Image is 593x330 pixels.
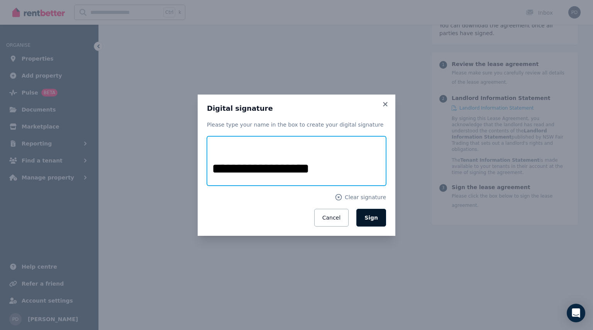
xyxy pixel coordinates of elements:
button: Sign [356,209,386,227]
button: Cancel [314,209,349,227]
div: Open Intercom Messenger [567,304,585,322]
p: Please type your name in the box to create your digital signature [207,121,386,129]
span: Clear signature [345,193,386,201]
span: Sign [364,215,378,221]
h3: Digital signature [207,104,386,113]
